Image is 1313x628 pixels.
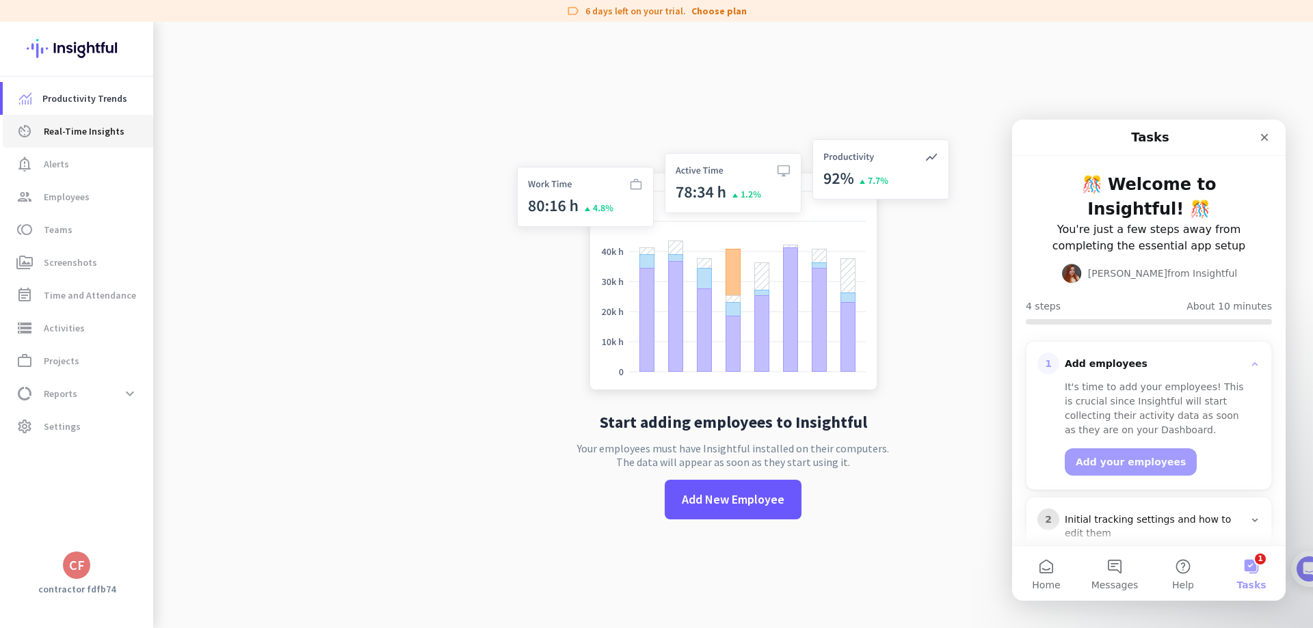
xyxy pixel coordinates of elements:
h2: Start adding employees to Insightful [600,414,867,431]
i: event_note [16,287,33,303]
i: notification_important [16,156,33,172]
span: Alerts [44,156,69,172]
span: Teams [44,221,72,238]
span: Activities [44,320,85,336]
iframe: Intercom live chat [1012,120,1286,601]
i: group [16,189,33,205]
img: menu-item [19,92,31,105]
p: Your employees must have Insightful installed on their computers. The data will appear as soon as... [577,441,889,469]
img: Insightful logo [27,22,127,75]
i: label [566,4,580,18]
span: Screenshots [44,254,97,271]
button: Add New Employee [665,480,801,519]
span: Employees [44,189,90,205]
span: Add New Employee [682,491,784,508]
span: Productivity Trends [42,90,127,107]
span: Projects [44,353,79,369]
a: av_timerReal-Time Insights [3,115,153,148]
i: work_outline [16,353,33,369]
a: notification_importantAlerts [3,148,153,180]
i: storage [16,320,33,336]
a: settingsSettings [3,410,153,443]
a: menu-itemProductivity Trends [3,82,153,115]
a: event_noteTime and Attendance [3,279,153,312]
i: perm_media [16,254,33,271]
a: Choose plan [691,4,747,18]
img: no-search-results [507,131,959,403]
a: tollTeams [3,213,153,246]
i: toll [16,221,33,238]
a: perm_mediaScreenshots [3,246,153,279]
a: storageActivities [3,312,153,344]
a: groupEmployees [3,180,153,213]
a: work_outlineProjects [3,344,153,377]
span: Time and Attendance [44,287,136,303]
i: data_usage [16,385,33,402]
i: av_timer [16,123,33,139]
span: Settings [44,418,81,435]
button: expand_more [118,381,142,406]
span: Reports [44,385,77,402]
div: CF [69,558,85,572]
a: data_usageReportsexpand_more [3,377,153,410]
span: Real-Time Insights [44,123,124,139]
i: settings [16,418,33,435]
